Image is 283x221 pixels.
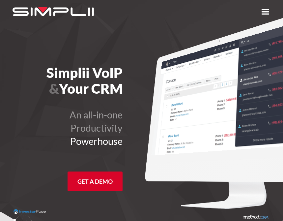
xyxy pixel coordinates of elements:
[6,65,123,96] h1: Simplii VoIP Your CRM
[13,7,94,16] img: Simplii
[49,80,59,97] span: &
[6,108,123,148] h2: An all-in-one Productivity
[70,135,123,147] span: Powerhouse
[68,172,123,191] a: Get a Demo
